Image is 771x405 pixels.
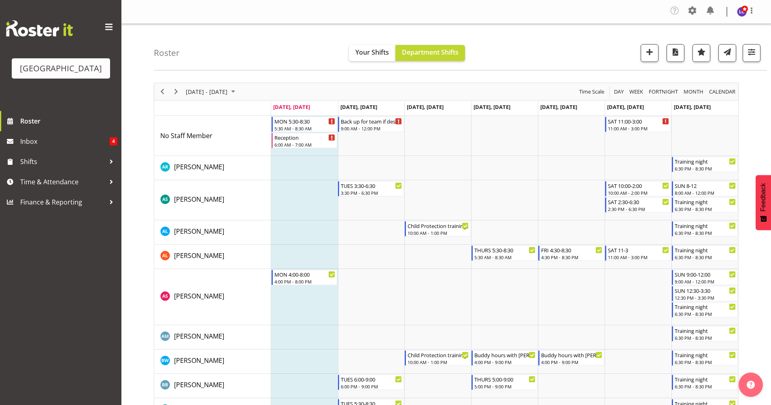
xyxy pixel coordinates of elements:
[756,175,771,230] button: Feedback - Show survey
[675,375,736,383] div: Training night
[154,269,271,325] td: Alex Sansom resource
[20,176,105,188] span: Time & Attendance
[174,162,224,171] span: [PERSON_NAME]
[474,383,535,390] div: 5:00 PM - 9:00 PM
[672,197,738,213] div: Ajay Smith"s event - Training night Begin From Sunday, September 14, 2025 at 6:30:00 PM GMT+12:00...
[474,246,535,254] div: THURS 5:30-8:30
[683,87,704,97] span: Month
[174,356,224,365] a: [PERSON_NAME]
[605,117,671,132] div: No Staff Member"s event - SAT 11:00-3:00 Begin From Saturday, September 13, 2025 at 11:00:00 AM G...
[20,156,105,168] span: Shifts
[608,117,669,125] div: SAT 11:00-3:00
[154,220,271,245] td: Alesana Lafoga resource
[675,278,736,285] div: 9:00 AM - 12:00 PM
[675,303,736,311] div: Training night
[20,196,105,208] span: Finance & Reporting
[20,62,102,75] div: [GEOGRAPHIC_DATA]
[341,117,402,125] div: Back up for team if desperate
[682,87,705,97] button: Timeline Month
[540,103,577,111] span: [DATE], [DATE]
[538,350,604,366] div: Ben Wyatt"s event - Buddy hours with Jack Begin From Friday, September 12, 2025 at 4:00:00 PM GMT...
[157,87,168,97] button: Previous
[174,251,224,260] a: [PERSON_NAME]
[402,48,459,57] span: Department Shifts
[155,83,169,100] div: Previous
[675,383,736,390] div: 6:30 PM - 8:30 PM
[174,227,224,236] span: [PERSON_NAME]
[185,87,228,97] span: [DATE] - [DATE]
[760,183,767,211] span: Feedback
[541,246,602,254] div: FRI 4:30-8:30
[405,221,471,237] div: Alesana Lafoga"s event - Child Protection training Begin From Wednesday, September 10, 2025 at 10...
[171,87,182,97] button: Next
[675,286,736,294] div: SUN 12:30-3:30
[472,350,537,366] div: Ben Wyatt"s event - Buddy hours with Jack Begin From Thursday, September 11, 2025 at 4:00:00 PM G...
[737,7,747,17] img: laurie-cook11580.jpg
[672,350,738,366] div: Ben Wyatt"s event - Training night Begin From Sunday, September 14, 2025 at 6:30:00 PM GMT+12:00 ...
[154,116,271,156] td: No Staff Member resource
[675,157,736,165] div: Training night
[607,103,644,111] span: [DATE], [DATE]
[672,245,738,261] div: Alex Laverty"s event - Training night Begin From Sunday, September 14, 2025 at 6:30:00 PM GMT+12:...
[174,292,224,301] span: [PERSON_NAME]
[675,206,736,212] div: 6:30 PM - 8:30 PM
[174,380,224,389] span: [PERSON_NAME]
[672,181,738,196] div: Ajay Smith"s event - SUN 8-12 Begin From Sunday, September 14, 2025 at 8:00:00 AM GMT+12:00 Ends ...
[692,44,710,62] button: Highlight an important date within the roster.
[613,87,624,97] span: Day
[174,291,224,301] a: [PERSON_NAME]
[672,286,738,301] div: Alex Sansom"s event - SUN 12:30-3:30 Begin From Sunday, September 14, 2025 at 12:30:00 PM GMT+12:...
[154,245,271,269] td: Alex Laverty resource
[154,374,271,398] td: Bradley Barton resource
[174,331,224,341] a: [PERSON_NAME]
[718,44,736,62] button: Send a list of all shifts for the selected filtered period to all rostered employees.
[743,44,760,62] button: Filter Shifts
[672,302,738,318] div: Alex Sansom"s event - Training night Begin From Sunday, September 14, 2025 at 6:30:00 PM GMT+12:0...
[474,375,535,383] div: THURS 5:00-9:00
[747,381,755,389] img: help-xxl-2.png
[675,230,736,236] div: 6:30 PM - 8:30 PM
[578,87,606,97] button: Time Scale
[675,198,736,206] div: Training night
[675,181,736,190] div: SUN 8-12
[605,181,671,196] div: Ajay Smith"s event - SAT 10:00-2:00 Begin From Saturday, September 13, 2025 at 10:00:00 AM GMT+12...
[608,246,669,254] div: SAT 11-3
[541,359,602,365] div: 4:00 PM - 9:00 PM
[338,375,404,390] div: Bradley Barton"s event - TUES 6:00-9:00 Begin From Tuesday, September 9, 2025 at 6:00:00 PM GMT+1...
[110,137,117,145] span: 4
[154,325,271,350] td: Angus McLeay resource
[648,87,679,97] span: Fortnight
[174,195,224,204] span: [PERSON_NAME]
[708,87,737,97] button: Month
[613,87,625,97] button: Timeline Day
[672,270,738,285] div: Alex Sansom"s event - SUN 9:00-12:00 Begin From Sunday, September 14, 2025 at 9:00:00 AM GMT+12:0...
[341,375,402,383] div: TUES 6:00-9:00
[675,311,736,317] div: 6:30 PM - 8:30 PM
[338,181,404,196] div: Ajay Smith"s event - TUES 3:30-6:30 Begin From Tuesday, September 9, 2025 at 3:30:00 PM GMT+12:00...
[675,246,736,254] div: Training night
[408,222,469,230] div: Child Protection training
[174,226,224,236] a: [PERSON_NAME]
[273,103,310,111] span: [DATE], [DATE]
[474,103,510,111] span: [DATE], [DATE]
[274,125,336,132] div: 5:30 AM - 8:30 AM
[474,351,535,359] div: Buddy hours with [PERSON_NAME]
[708,87,736,97] span: calendar
[608,125,669,132] div: 11:00 AM - 3:00 PM
[6,20,73,36] img: Rosterit website logo
[608,206,669,212] div: 2:30 PM - 6:30 PM
[274,117,336,125] div: MON 5:30-8:30
[174,162,224,172] a: [PERSON_NAME]
[472,375,537,390] div: Bradley Barton"s event - THURS 5:00-9:00 Begin From Thursday, September 11, 2025 at 5:00:00 PM GM...
[395,45,465,61] button: Department Shifts
[541,254,602,260] div: 4:30 PM - 8:30 PM
[169,83,183,100] div: Next
[578,87,605,97] span: Time Scale
[338,117,404,132] div: No Staff Member"s event - Back up for team if desperate Begin From Tuesday, September 9, 2025 at ...
[672,221,738,237] div: Alesana Lafoga"s event - Training night Begin From Sunday, September 14, 2025 at 6:30:00 PM GMT+1...
[608,254,669,260] div: 11:00 AM - 3:00 PM
[20,115,117,127] span: Roster
[274,270,336,278] div: MON 4:00-8:00
[541,351,602,359] div: Buddy hours with [PERSON_NAME]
